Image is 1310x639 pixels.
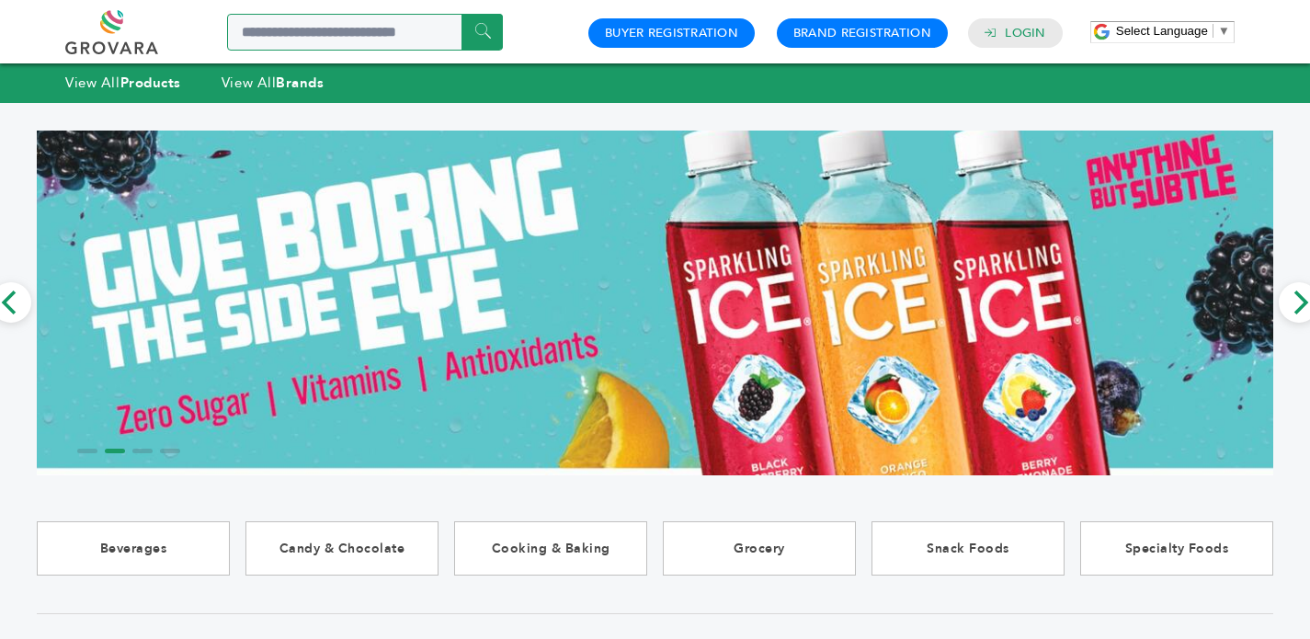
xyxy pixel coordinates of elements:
[605,25,738,41] a: Buyer Registration
[1080,521,1273,576] a: Specialty Foods
[1213,24,1213,38] span: ​
[1005,25,1045,41] a: Login
[132,449,153,453] li: Page dot 3
[105,449,125,453] li: Page dot 2
[276,74,324,92] strong: Brands
[37,109,1273,496] img: Marketplace Top Banner 2
[65,74,181,92] a: View AllProducts
[37,521,230,576] a: Beverages
[1218,24,1230,38] span: ▼
[227,14,503,51] input: Search a product or brand...
[1116,24,1208,38] span: Select Language
[160,449,180,453] li: Page dot 4
[245,521,439,576] a: Candy & Chocolate
[120,74,181,92] strong: Products
[222,74,325,92] a: View AllBrands
[1116,24,1230,38] a: Select Language​
[793,25,931,41] a: Brand Registration
[871,521,1065,576] a: Snack Foods
[663,521,856,576] a: Grocery
[77,449,97,453] li: Page dot 1
[454,521,647,576] a: Cooking & Baking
